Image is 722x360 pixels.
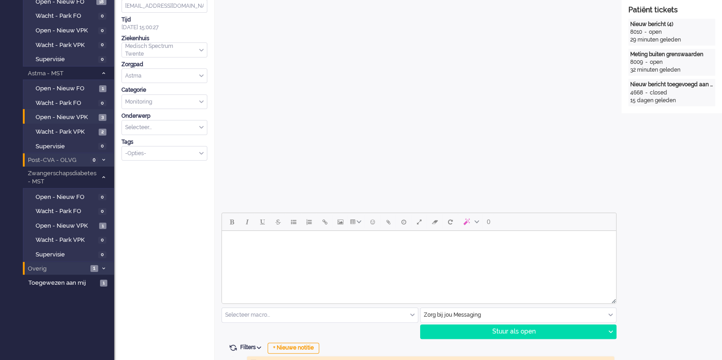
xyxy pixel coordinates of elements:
[99,223,106,230] span: 1
[36,41,96,50] span: Wacht - Park VPK
[301,214,317,230] button: Numbered list
[240,344,264,350] span: Filters
[121,112,207,120] div: Onderwerp
[98,251,106,258] span: 0
[121,146,207,161] div: Select Tags
[26,249,113,259] a: Supervisie 0
[649,28,662,36] div: open
[90,157,98,164] span: 0
[317,214,332,230] button: Insert/edit link
[98,42,106,49] span: 0
[26,69,97,78] span: Astma - MST
[483,214,495,230] button: 0
[630,51,713,58] div: Meting buiten grenswaarden
[99,129,106,136] span: 2
[630,28,642,36] div: 8010
[26,25,113,35] a: Open - Nieuw VPK 0
[36,142,96,151] span: Supervisie
[26,156,87,165] span: Post-CVA - OLVG
[26,83,113,93] a: Open - Nieuw FO 1
[99,114,106,121] span: 3
[36,207,96,216] span: Wacht - Park FO
[36,193,96,202] span: Open - Nieuw FO
[98,237,106,244] span: 0
[36,236,96,245] span: Wacht - Park VPK
[642,28,649,36] div: -
[411,214,427,230] button: Fullscreen
[630,97,713,104] div: 15 dagen geleden
[443,214,458,230] button: Reset content
[36,113,96,122] span: Open - Nieuw VPK
[26,265,88,273] span: Overig
[421,325,605,339] div: Stuur als open
[36,222,97,230] span: Open - Nieuw VPK
[630,21,713,28] div: Nieuw bericht (4)
[98,143,106,150] span: 0
[270,214,286,230] button: Strikethrough
[26,54,113,64] a: Supervisie 0
[26,112,113,122] a: Open - Nieuw VPK 3
[348,214,365,230] button: Table
[26,220,113,230] a: Open - Nieuw VPK 1
[458,214,483,230] button: AI
[643,89,650,97] div: -
[26,192,113,202] a: Open - Nieuw FO 0
[332,214,348,230] button: Insert/edit image
[90,265,98,272] span: 1
[36,55,96,64] span: Supervisie
[36,26,96,35] span: Open - Nieuw VPK
[427,214,443,230] button: Clear formatting
[396,214,411,230] button: Delay message
[26,277,114,287] a: Toegewezen aan mij 1
[121,16,207,24] div: Tijd
[98,13,106,20] span: 0
[286,214,301,230] button: Bullet list
[630,36,713,44] div: 29 minuten geleden
[98,27,106,34] span: 0
[630,58,643,66] div: 8009
[643,58,650,66] div: -
[121,16,207,31] div: [DATE] 15:00:27
[98,100,106,107] span: 0
[121,61,207,68] div: Zorgpad
[268,343,319,354] div: + Nieuwe notitie
[255,214,270,230] button: Underline
[36,128,96,136] span: Wacht - Park VPK
[26,206,113,216] a: Wacht - Park FO 0
[650,89,667,97] div: closed
[121,35,207,42] div: Ziekenhuis
[487,218,490,225] span: 0
[365,214,380,230] button: Emoticons
[98,194,106,201] span: 0
[380,214,396,230] button: Add attachment
[26,126,113,136] a: Wacht - Park VPK 2
[26,169,97,186] span: Zwangerschapsdiabetes - MST
[630,66,713,74] div: 32 minuten geleden
[98,208,106,215] span: 0
[222,231,616,295] iframe: Rich Text Area
[650,58,663,66] div: open
[628,5,715,16] div: Patiënt tickets
[99,85,106,92] span: 1
[239,214,255,230] button: Italic
[36,84,97,93] span: Open - Nieuw FO
[26,141,113,151] a: Supervisie 0
[630,89,643,97] div: 4668
[630,81,713,89] div: Nieuw bericht toegevoegd aan gesprek
[26,235,113,245] a: Wacht - Park VPK 0
[100,280,107,287] span: 1
[121,138,207,146] div: Tags
[36,12,96,21] span: Wacht - Park FO
[36,250,96,259] span: Supervisie
[28,279,97,287] span: Toegewezen aan mij
[608,295,616,303] div: Resize
[26,40,113,50] a: Wacht - Park VPK 0
[36,99,96,108] span: Wacht - Park FO
[26,98,113,108] a: Wacht - Park FO 0
[224,214,239,230] button: Bold
[121,86,207,94] div: Categorie
[98,56,106,63] span: 0
[26,10,113,21] a: Wacht - Park FO 0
